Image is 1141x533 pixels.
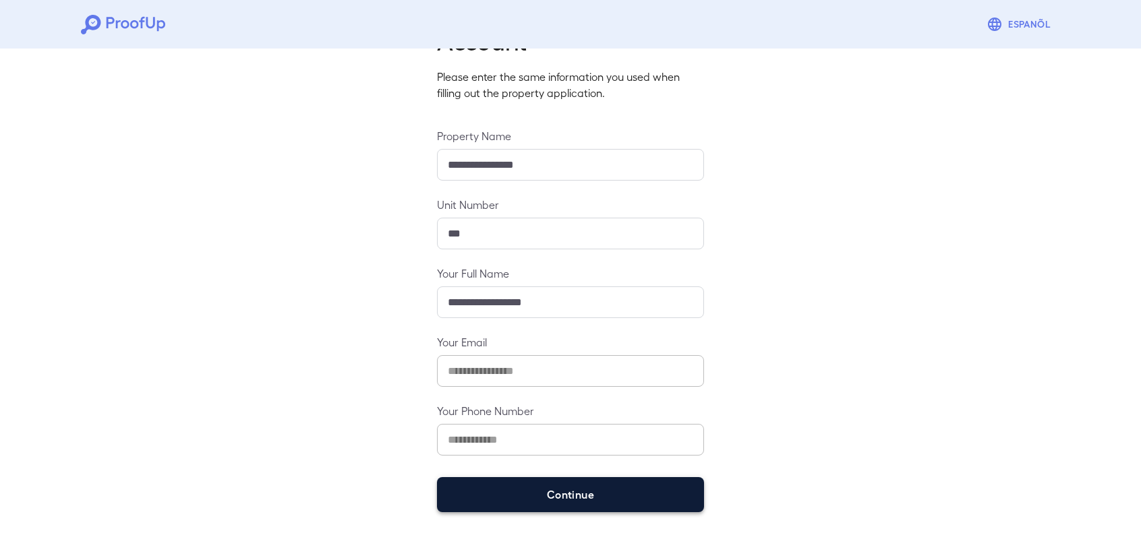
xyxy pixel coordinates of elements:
label: Your Phone Number [437,403,704,418]
button: Continue [437,477,704,512]
label: Property Name [437,128,704,144]
label: Your Full Name [437,265,704,281]
label: Your Email [437,334,704,350]
button: Espanõl [981,11,1060,38]
p: Please enter the same information you used when filling out the property application. [437,69,704,101]
label: Unit Number [437,197,704,212]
